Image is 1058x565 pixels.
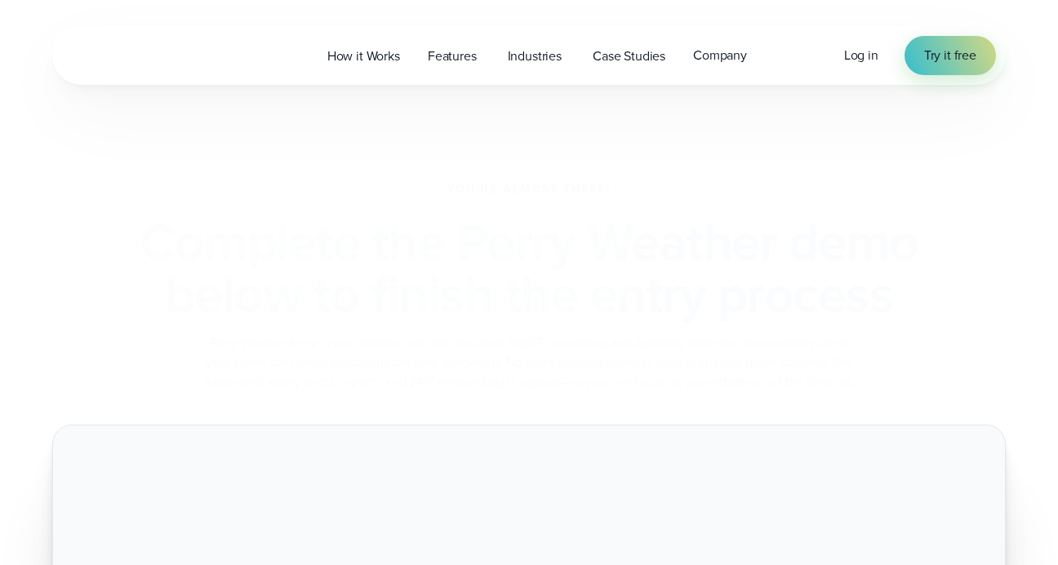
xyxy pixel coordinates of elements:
span: Industries [508,47,562,66]
a: Case Studies [579,39,679,73]
span: Log in [844,46,878,65]
a: Log in [844,46,878,65]
span: How it Works [327,47,400,66]
span: Company [693,46,747,65]
span: Try it free [924,46,976,65]
a: How it Works [313,39,414,73]
span: Features [428,47,477,66]
a: Try it free [905,36,996,75]
span: Case Studies [593,47,665,66]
